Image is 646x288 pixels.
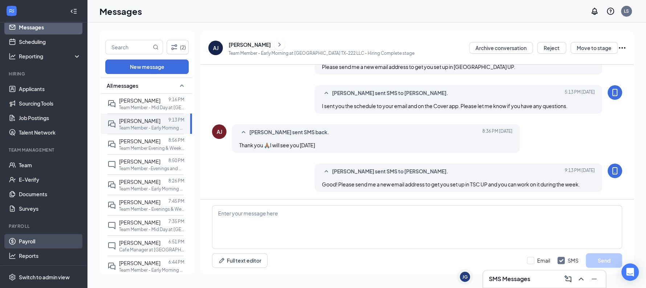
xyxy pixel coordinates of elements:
[119,178,160,185] span: [PERSON_NAME]
[322,63,515,70] span: Please send me a new email address to get you set up in [GEOGRAPHIC_DATA] UP.
[19,111,81,125] a: Job Postings
[618,44,626,52] svg: Ellipses
[588,273,600,285] button: Minimize
[586,253,622,268] button: Send
[610,88,619,97] svg: MobileSms
[119,206,184,212] p: Team Member - Evenings & Weekend at [GEOGRAPHIC_DATA] TX-220 LLC
[170,43,179,52] svg: Filter
[106,40,151,54] input: Search
[9,273,16,281] svg: Settings
[621,263,639,281] div: Open Intercom Messenger
[8,7,15,15] svg: WorkstreamLogo
[167,40,189,54] button: Filter (2)
[590,275,598,283] svg: Minimize
[19,248,81,263] a: Reports
[610,166,619,175] svg: MobileSms
[19,234,81,248] a: Payroll
[249,128,329,137] span: [PERSON_NAME] sent SMS back.
[19,96,81,111] a: Sourcing Tools
[19,34,81,49] a: Scheduling
[107,221,116,230] svg: ChatInactive
[119,118,160,124] span: [PERSON_NAME]
[119,97,160,104] span: [PERSON_NAME]
[229,41,271,48] div: [PERSON_NAME]
[562,273,574,285] button: ComposeMessage
[212,253,267,268] button: Full text editorPen
[9,223,79,229] div: Payroll
[70,8,77,15] svg: Collapse
[119,267,184,273] p: Team Member - Early Morning at [GEOGRAPHIC_DATA] [GEOGRAPHIC_DATA]-222 LLC
[107,82,138,89] span: All messages
[119,199,160,205] span: [PERSON_NAME]
[19,82,81,96] a: Applicants
[9,71,79,77] div: Hiring
[564,275,572,283] svg: ComposeMessage
[107,99,116,108] svg: DoubleChat
[119,158,160,165] span: [PERSON_NAME]
[119,247,184,253] p: Cafe Manager at [GEOGRAPHIC_DATA] [GEOGRAPHIC_DATA]-220 LLC
[322,103,568,109] span: I sent you the schedule to your email and on the Cover app. Please let me know if you have any qu...
[624,8,629,14] div: LS
[107,201,116,210] svg: DoubleChat
[168,198,184,204] p: 7:45 PM
[107,120,116,128] svg: DoubleChat
[217,128,222,135] div: AJ
[105,59,189,74] button: New message
[168,137,184,143] p: 8:56 PM
[19,125,81,140] a: Talent Network
[322,89,331,98] svg: SmallChevronUp
[119,186,184,192] p: Team Member - Early Morning at [GEOGRAPHIC_DATA] [GEOGRAPHIC_DATA]-222 LLC
[537,42,566,54] button: Reject
[577,275,585,283] svg: ChevronUp
[119,226,184,233] p: Team Member - Mid Day at [GEOGRAPHIC_DATA] [GEOGRAPHIC_DATA]-220 LLC
[168,117,184,123] p: 9:13 PM
[575,273,587,285] button: ChevronUp
[19,201,81,216] a: Surveys
[332,167,448,176] span: [PERSON_NAME] sent SMS to [PERSON_NAME].
[107,160,116,169] svg: ChatInactive
[168,178,184,184] p: 8:26 PM
[9,53,16,60] svg: Analysis
[19,273,70,281] div: Switch to admin view
[168,157,184,164] p: 8:50 PM
[19,53,81,60] div: Reporting
[19,20,81,34] a: Messages
[168,218,184,225] p: 7:35 PM
[99,5,142,17] h1: Messages
[119,239,160,246] span: [PERSON_NAME]
[107,242,116,250] svg: ChatInactive
[606,7,615,16] svg: QuestionInfo
[107,181,116,189] svg: DoubleChat
[153,44,159,50] svg: MagnifyingGlass
[213,44,218,52] div: AJ
[239,142,315,148] span: Thank you 🙏🏽I will see you [DATE]
[19,158,81,172] a: Team
[322,181,580,188] span: Good! Please send me a new email address to get you set up in TSC UP and you can work on it durin...
[107,262,116,271] svg: DoubleChat
[9,147,79,153] div: Team Management
[571,42,618,54] button: Move to stage
[590,7,599,16] svg: Notifications
[119,165,184,172] p: Team Member -Evenings and Weekends at [GEOGRAPHIC_DATA] TX-288 LLC
[119,145,184,151] p: Team Member Evening & Weekends at [GEOGRAPHIC_DATA] TX-222 LLC
[218,257,225,264] svg: Pen
[119,104,184,111] p: Team Member - Mid Day at [GEOGRAPHIC_DATA] [GEOGRAPHIC_DATA]-288 LLC
[322,167,331,176] svg: SmallChevronUp
[565,89,595,98] span: [DATE] 5:13 PM
[332,89,448,98] span: [PERSON_NAME] sent SMS to [PERSON_NAME].
[168,96,184,103] p: 9:16 PM
[119,138,160,144] span: [PERSON_NAME]
[119,260,160,266] span: [PERSON_NAME]
[462,274,468,280] div: JG
[276,40,283,49] svg: ChevronRight
[482,128,512,137] span: [DATE] 8:36 PM
[565,167,595,176] span: [DATE] 9:13 PM
[19,187,81,201] a: Documents
[107,140,116,149] svg: DoubleChat
[229,50,414,56] p: Team Member - Early Morning at [GEOGRAPHIC_DATA] TX-222 LLC - Hiring Complete stage
[119,219,160,226] span: [PERSON_NAME]
[489,275,530,283] h3: SMS Messages
[469,42,533,54] button: Archive conversation
[19,172,81,187] a: E-Verify
[168,239,184,245] p: 6:51 PM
